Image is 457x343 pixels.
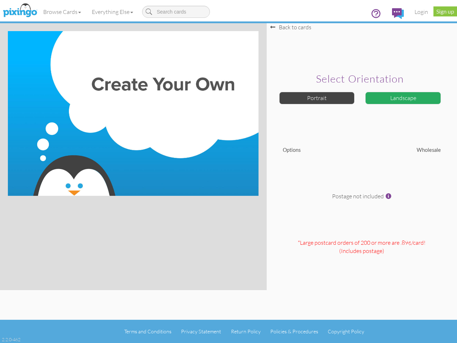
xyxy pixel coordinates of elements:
[362,146,446,154] div: Wholesale
[433,6,457,16] a: Sign up
[231,328,261,334] a: Return Policy
[1,2,39,20] img: pixingo logo
[409,3,433,21] a: Login
[270,328,318,334] a: Policies & Procedures
[124,328,171,334] a: Terms and Conditions
[328,328,364,334] a: Copyright Policy
[86,3,139,21] a: Everything Else
[181,328,221,334] a: Privacy Statement
[272,239,452,290] div: *Large postcard orders of 200 or more are .89¢/card! (Includes postage )
[392,8,404,19] img: comments.svg
[142,6,210,18] input: Search cards
[281,73,439,85] h2: Select orientation
[272,192,452,235] div: Postage not included
[2,336,20,343] div: 2.2.0-462
[365,92,441,104] div: Landscape
[8,31,258,196] img: create-your-own-landscape.jpg
[277,146,362,154] div: Options
[38,3,86,21] a: Browse Cards
[279,92,355,104] div: Portrait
